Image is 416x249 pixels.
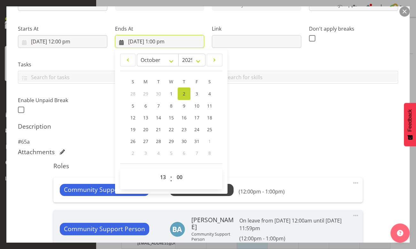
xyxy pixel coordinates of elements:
[191,216,234,230] h6: [PERSON_NAME]
[169,115,174,121] span: 15
[139,124,152,135] a: 20
[18,96,107,104] label: Enable Unpaid Break
[169,79,173,85] span: W
[190,135,203,147] a: 31
[18,123,398,130] h5: Description
[165,135,178,147] a: 29
[115,25,204,33] label: Ends At
[156,126,161,132] span: 21
[130,126,135,132] span: 19
[139,112,152,124] a: 13
[397,230,403,236] img: help-xxl-2.png
[196,79,198,85] span: F
[212,72,398,82] input: Search for skills
[144,103,147,109] span: 6
[208,138,211,144] span: 1
[132,150,134,156] span: 2
[165,124,178,135] a: 22
[156,91,161,97] span: 30
[183,150,185,156] span: 6
[169,138,174,144] span: 29
[212,61,398,68] label: Skills
[203,87,216,100] a: 4
[203,100,216,112] a: 11
[115,35,204,48] input: Click to select...
[404,103,416,146] button: Feedback - Show survey
[208,79,211,85] span: S
[156,138,161,144] span: 28
[190,112,203,124] a: 17
[203,124,216,135] a: 25
[165,100,178,112] a: 8
[130,138,135,144] span: 26
[152,124,165,135] a: 21
[64,224,145,234] span: Community Support Person
[143,138,148,144] span: 27
[130,91,135,97] span: 28
[178,124,190,135] a: 23
[407,109,413,132] span: Feedback
[144,150,147,156] span: 3
[190,124,203,135] a: 24
[18,25,107,33] label: Starts At
[127,135,139,147] a: 26
[212,25,301,33] label: Link
[130,115,135,121] span: 12
[127,112,139,124] a: 12
[170,171,172,187] span: :
[208,150,211,156] span: 8
[157,103,160,109] span: 7
[157,79,160,85] span: T
[309,25,398,33] label: Don't apply breaks
[143,79,148,85] span: M
[194,126,199,132] span: 24
[170,103,173,109] span: 8
[18,148,55,156] h5: Attachments
[178,87,190,100] a: 2
[181,115,187,121] span: 16
[196,91,198,97] span: 3
[132,103,134,109] span: 5
[183,103,185,109] span: 9
[190,87,203,100] a: 3
[183,91,185,97] span: 2
[207,126,212,132] span: 25
[132,79,134,85] span: S
[152,135,165,147] a: 28
[239,188,285,195] h6: (12:00pm - 1:00pm)
[169,126,174,132] span: 22
[18,61,204,68] label: Tasks
[181,126,187,132] span: 23
[203,112,216,124] a: 18
[178,100,190,112] a: 9
[208,91,211,97] span: 4
[127,124,139,135] a: 19
[183,79,185,85] span: T
[207,115,212,121] span: 18
[143,91,148,97] span: 29
[170,222,185,237] img: bibi-ali4942.jpg
[156,115,161,121] span: 14
[143,115,148,121] span: 13
[194,103,199,109] span: 10
[239,235,346,242] h6: (12:00pm - 1:00pm)
[194,138,199,144] span: 31
[170,91,173,97] span: 1
[139,100,152,112] a: 6
[181,138,187,144] span: 30
[18,72,204,82] input: Search for tasks
[157,150,160,156] span: 4
[239,217,346,232] p: On leave from [DATE] 12:00am until [DATE] 11:59pm
[165,112,178,124] a: 15
[152,112,165,124] a: 14
[178,135,190,147] a: 30
[190,100,203,112] a: 10
[191,231,234,242] p: Community Support Person
[170,150,173,156] span: 5
[196,150,198,156] span: 7
[53,162,363,170] h5: Roles
[127,100,139,112] a: 5
[207,103,212,109] span: 11
[178,112,190,124] a: 16
[165,87,178,100] a: 1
